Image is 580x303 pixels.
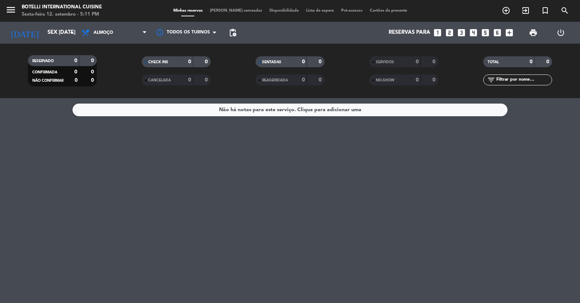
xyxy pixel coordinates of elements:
span: Pré-acessos [337,9,366,13]
strong: 0 [75,78,78,83]
i: exit_to_app [521,6,530,15]
i: looks_one [433,28,442,37]
i: looks_3 [457,28,466,37]
span: Cartões de presente [366,9,411,13]
strong: 0 [205,77,209,82]
span: NÃO CONFIRMAR [32,79,63,82]
span: print [529,28,538,37]
span: CANCELADA [148,78,171,82]
strong: 0 [530,59,533,64]
div: Não há notas para este serviço. Clique para adicionar uma [219,106,361,114]
i: search [560,6,569,15]
span: Almoço [94,30,113,35]
strong: 0 [302,77,305,82]
i: arrow_drop_down [67,28,76,37]
span: [PERSON_NAME] semeadas [206,9,266,13]
strong: 0 [416,59,419,64]
strong: 0 [546,59,551,64]
strong: 0 [188,77,191,82]
strong: 0 [91,58,95,63]
button: menu [5,4,16,18]
span: Reservas para [389,29,430,36]
span: pending_actions [228,28,237,37]
span: CONFIRMADA [32,70,57,74]
span: REAGENDADA [262,78,288,82]
strong: 0 [302,59,305,64]
span: RESERVADO [32,59,54,63]
span: Disponibilidade [266,9,302,13]
i: looks_5 [481,28,490,37]
strong: 0 [319,59,323,64]
div: Botelli International Cuisine [22,4,102,11]
strong: 0 [416,77,419,82]
span: SERVIDOS [376,60,394,64]
strong: 0 [188,59,191,64]
i: filter_list [487,76,496,84]
span: SENTADAS [262,60,281,64]
span: CHECK INS [148,60,168,64]
div: Sexta-feira 12. setembro - 5:11 PM [22,11,102,18]
strong: 0 [319,77,323,82]
i: looks_two [445,28,454,37]
i: menu [5,4,16,15]
span: Minhas reservas [170,9,206,13]
i: looks_6 [493,28,502,37]
strong: 0 [91,69,95,74]
span: NO-SHOW [376,78,394,82]
span: TOTAL [488,60,499,64]
strong: 0 [432,59,437,64]
strong: 0 [74,69,77,74]
span: Lista de espera [302,9,337,13]
i: [DATE] [5,25,44,41]
i: add_circle_outline [502,6,510,15]
i: turned_in_not [541,6,550,15]
strong: 0 [205,59,209,64]
i: looks_4 [469,28,478,37]
strong: 0 [91,78,95,83]
input: Filtrar por nome... [496,76,552,84]
strong: 0 [74,58,77,63]
strong: 0 [432,77,437,82]
i: power_settings_new [556,28,565,37]
i: add_box [505,28,514,37]
div: LOG OUT [547,22,575,44]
